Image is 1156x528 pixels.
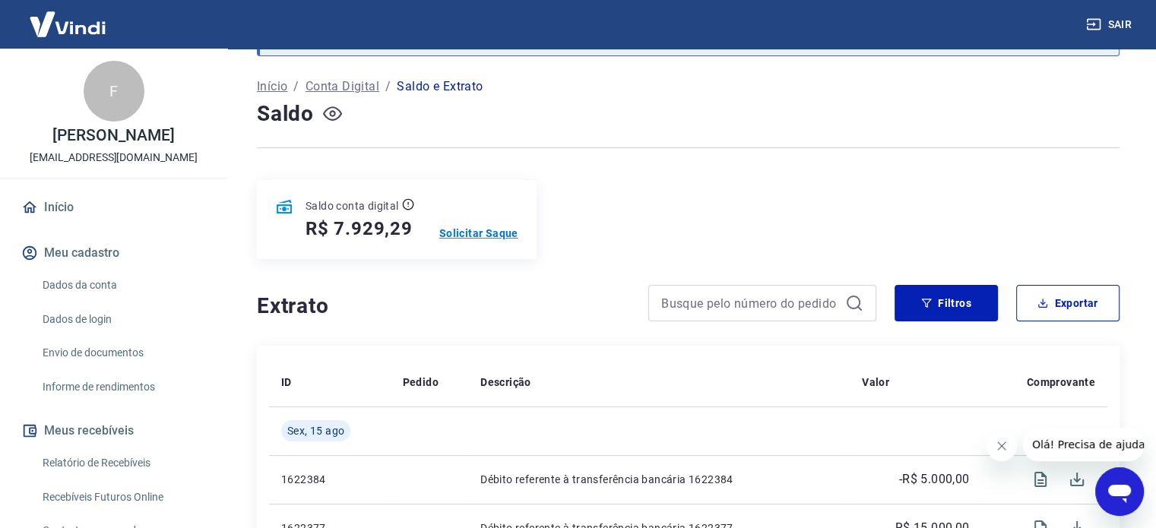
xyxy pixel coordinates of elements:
a: Início [257,77,287,96]
p: / [385,77,391,96]
p: ID [281,375,292,390]
p: Saldo e Extrato [397,77,483,96]
span: Visualizar [1022,461,1059,498]
p: Pedido [403,375,439,390]
button: Exportar [1016,285,1120,321]
p: / [293,77,299,96]
span: Olá! Precisa de ajuda? [9,11,128,23]
p: Valor [862,375,889,390]
a: Envio de documentos [36,337,209,368]
a: Solicitar Saque [439,226,518,241]
p: Comprovante [1027,375,1095,390]
a: Relatório de Recebíveis [36,447,209,479]
button: Meu cadastro [18,236,209,270]
p: Saldo conta digital [306,198,399,213]
a: Recebíveis Futuros Online [36,482,209,513]
a: Dados da conta [36,270,209,301]
iframe: Fechar mensagem [987,431,1017,461]
button: Meus recebíveis [18,414,209,447]
div: F [84,61,144,122]
button: Sair [1083,11,1138,39]
button: Filtros [895,285,998,321]
p: -R$ 5.000,00 [899,470,970,488]
img: Vindi [18,1,117,47]
a: Início [18,191,209,224]
h4: Extrato [257,291,630,321]
span: Download [1059,461,1095,498]
p: 1622384 [281,472,378,487]
p: [EMAIL_ADDRESS][DOMAIN_NAME] [30,150,198,166]
input: Busque pelo número do pedido [661,292,839,315]
h4: Saldo [257,99,314,129]
iframe: Botão para abrir a janela de mensagens [1095,467,1144,516]
p: [PERSON_NAME] [52,128,174,144]
p: Descrição [480,375,531,390]
a: Conta Digital [306,77,379,96]
p: Débito referente à transferência bancária 1622384 [480,472,838,487]
a: Dados de login [36,304,209,335]
iframe: Mensagem da empresa [1023,428,1144,461]
a: Informe de rendimentos [36,371,209,403]
h5: R$ 7.929,29 [306,217,413,241]
span: Sex, 15 ago [287,423,344,438]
